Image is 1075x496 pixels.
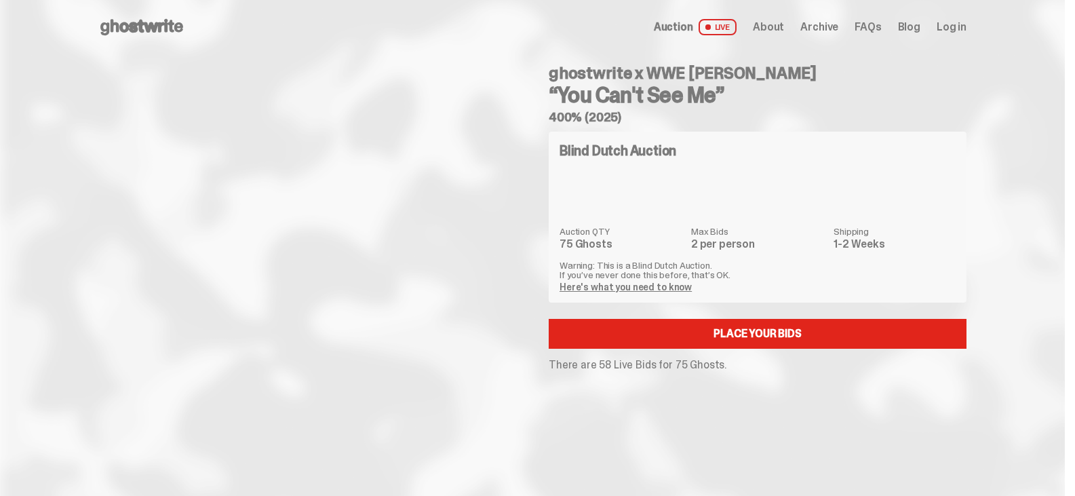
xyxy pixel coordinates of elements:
h4: Blind Dutch Auction [560,144,676,157]
span: Auction [654,22,693,33]
dd: 75 Ghosts [560,239,683,250]
a: Auction LIVE [654,19,737,35]
dd: 1-2 Weeks [834,239,956,250]
dt: Shipping [834,227,956,236]
p: Warning: This is a Blind Dutch Auction. If you’ve never done this before, that’s OK. [560,261,956,280]
a: FAQs [855,22,881,33]
p: There are 58 Live Bids for 75 Ghosts. [549,360,966,370]
dd: 2 per person [691,239,825,250]
dt: Auction QTY [560,227,683,236]
h4: ghostwrite x WWE [PERSON_NAME] [549,65,966,81]
dt: Max Bids [691,227,825,236]
a: Blog [898,22,920,33]
a: About [753,22,784,33]
span: LIVE [699,19,737,35]
h3: “You Can't See Me” [549,84,966,106]
a: Here's what you need to know [560,281,692,293]
a: Archive [800,22,838,33]
a: Place your Bids [549,319,966,349]
h5: 400% (2025) [549,111,966,123]
a: Log in [937,22,966,33]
